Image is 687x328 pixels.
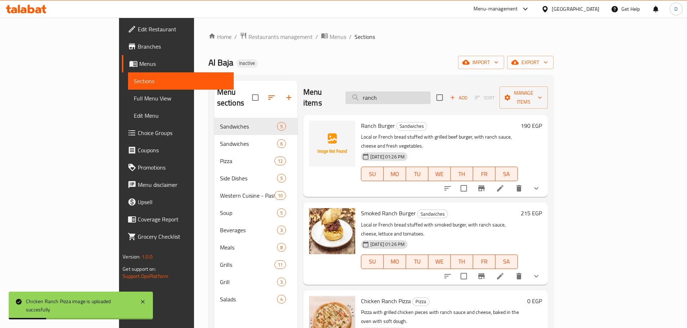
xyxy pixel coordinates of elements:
[277,140,286,147] span: 6
[236,59,258,68] div: Inactive
[275,261,286,268] span: 11
[277,243,286,252] div: items
[473,255,496,269] button: FR
[274,157,286,165] div: items
[277,175,286,182] span: 5
[454,256,470,267] span: TH
[528,180,545,197] button: show more
[496,167,518,181] button: SA
[122,228,234,245] a: Grocery Checklist
[510,268,528,285] button: delete
[364,169,381,179] span: SU
[277,296,286,303] span: 4
[513,58,548,67] span: export
[142,252,153,261] span: 1.0.0
[439,180,456,197] button: sort-choices
[361,296,411,306] span: Chicken Ranch Pizza
[220,139,277,148] span: Sandwiches
[122,211,234,228] a: Coverage Report
[240,32,313,41] a: Restaurants management
[464,58,498,67] span: import
[303,87,337,108] h2: Menu items
[449,94,468,102] span: Add
[277,295,286,304] div: items
[456,181,471,196] span: Select to update
[214,204,298,221] div: Soup5
[139,59,228,68] span: Menus
[387,256,403,267] span: MO
[499,86,548,109] button: Manage items
[406,167,428,181] button: TU
[277,244,286,251] span: 8
[321,32,346,41] a: Menus
[367,153,408,160] span: [DATE] 01:26 PM
[527,296,542,306] h6: 0 EGP
[220,122,277,131] span: Sandwiches
[26,297,133,314] div: Chicken Ranch Pizza image is uploaded succesfully
[217,87,252,108] h2: Menu sections
[214,256,298,273] div: Grills11
[476,256,493,267] span: FR
[496,184,505,193] a: Edit menu item
[277,210,286,216] span: 5
[474,5,518,13] div: Menu-management
[138,129,228,137] span: Choice Groups
[309,121,355,167] img: Ranch Burger
[214,170,298,187] div: Side Dishes5
[123,271,168,281] a: Support.OpsPlatform
[417,210,448,218] div: Sandwiches
[406,255,428,269] button: TU
[473,180,490,197] button: Branch-specific-item
[277,278,286,286] div: items
[361,208,416,219] span: Smoked Ranch Burger
[412,297,430,306] div: Pizza
[128,107,234,124] a: Edit Menu
[361,255,384,269] button: SU
[447,92,470,103] span: Add item
[361,120,395,131] span: Ranch Burger
[208,32,554,41] nav: breadcrumb
[473,167,496,181] button: FR
[316,32,318,41] li: /
[214,273,298,291] div: Grill3
[428,167,451,181] button: WE
[439,268,456,285] button: sort-choices
[214,291,298,308] div: Salads4
[277,174,286,183] div: items
[122,38,234,55] a: Branches
[456,269,471,284] span: Select to update
[122,55,234,72] a: Menus
[138,25,228,33] span: Edit Restaurant
[674,5,678,13] span: D
[454,169,470,179] span: TH
[496,255,518,269] button: SA
[521,121,542,131] h6: 190 EGP
[431,169,448,179] span: WE
[122,21,234,38] a: Edit Restaurant
[123,264,156,274] span: Get support on:
[128,90,234,107] a: Full Menu View
[384,255,406,269] button: MO
[507,56,554,69] button: export
[552,5,599,13] div: [GEOGRAPHIC_DATA]
[214,187,298,204] div: Western Cuisine - Pasta10
[447,92,470,103] button: Add
[364,256,381,267] span: SU
[521,208,542,218] h6: 215 EGP
[451,255,473,269] button: TH
[220,260,274,269] span: Grills
[275,158,286,165] span: 12
[138,198,228,206] span: Upsell
[138,215,228,224] span: Coverage Report
[214,135,298,152] div: Sandwiches6
[122,176,234,193] a: Menu disclaimer
[409,256,426,267] span: TU
[122,124,234,141] a: Choice Groups
[428,255,451,269] button: WE
[138,163,228,172] span: Promotions
[248,32,313,41] span: Restaurants management
[397,122,427,130] span: Sandwiches
[387,169,403,179] span: MO
[220,295,277,304] span: Salads
[498,256,515,267] span: SA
